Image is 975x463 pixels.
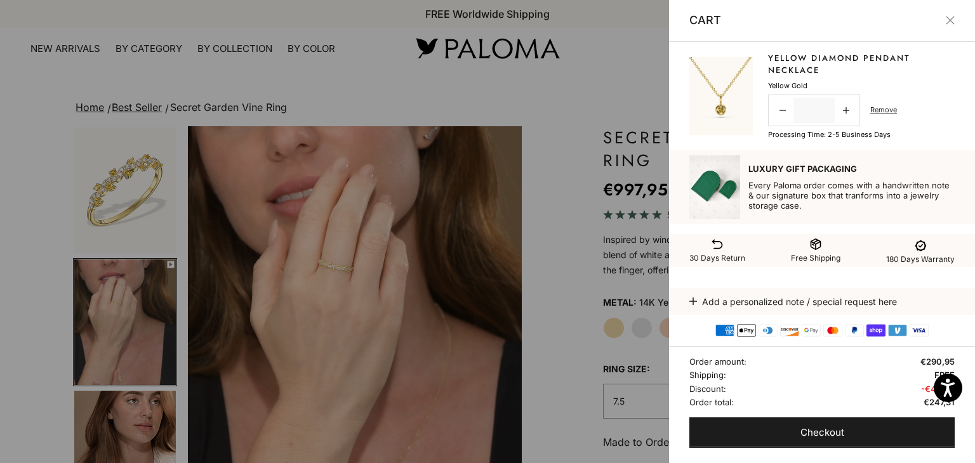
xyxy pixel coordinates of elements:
span: Order total: [689,396,734,409]
input: Change quantity [793,98,835,123]
span: FREE [934,368,955,382]
p: Luxury Gift Packaging [748,164,955,174]
button: Add a personalized note / special request here [689,288,955,315]
a: Remove [870,104,897,115]
span: -€43,64 [921,382,955,396]
span: Discount: [689,382,726,396]
span: Order amount: [689,355,746,368]
p: Processing time: 2-5 business days [768,129,891,140]
span: €290,95 [920,355,955,368]
p: Every Paloma order comes with a handwritten note & our signature box that tranforms into a jewelr... [748,180,955,211]
span: Shipping: [689,368,726,382]
img: #YellowGold [689,57,753,135]
span: €247,31 [924,396,955,409]
a: Yellow Diamond Pendant Necklace [768,52,955,77]
p: Cart [689,11,721,30]
span: Free Shipping [791,253,840,263]
span: 30 Days Return [689,253,745,263]
span: 180 Days Warranty [886,254,955,264]
button: Checkout [689,417,955,448]
p: Yellow Gold [768,80,807,91]
span: Checkout [800,425,844,441]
